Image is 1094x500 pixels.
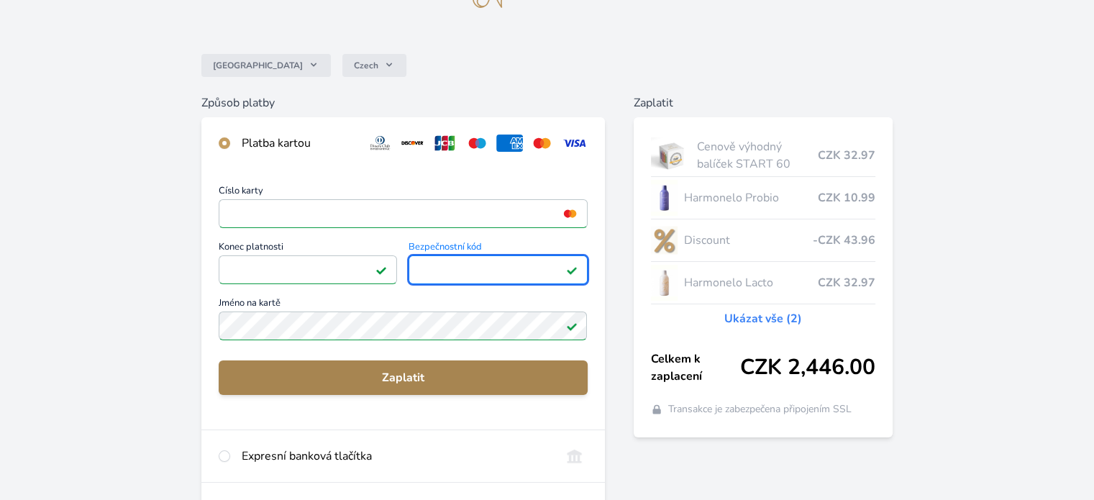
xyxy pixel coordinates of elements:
[668,402,852,417] span: Transakce je zabezpečena připojením SSL
[399,135,426,152] img: discover.svg
[683,274,817,291] span: Harmonelo Lacto
[464,135,491,152] img: maestro.svg
[560,207,580,220] img: mc
[651,350,740,385] span: Celkem k zaplacení
[367,135,393,152] img: diners.svg
[225,260,391,280] iframe: Iframe pro datum vypršení platnosti
[219,299,587,312] span: Jméno na kartě
[219,186,587,199] span: Číslo karty
[201,54,331,77] button: [GEOGRAPHIC_DATA]
[342,54,406,77] button: Czech
[634,94,893,112] h6: Zaplatit
[683,189,817,206] span: Harmonelo Probio
[225,204,580,224] iframe: Iframe pro číslo karty
[566,320,578,332] img: Platné pole
[651,265,678,301] img: CLEAN_LACTO_se_stinem_x-hi-lo.jpg
[818,274,875,291] span: CZK 32.97
[375,264,387,276] img: Platné pole
[561,447,588,465] img: onlineBanking_CZ.svg
[242,447,549,465] div: Expresní banková tlačítka
[219,360,587,395] button: Zaplatit
[242,135,355,152] div: Platba kartou
[813,232,875,249] span: -CZK 43.96
[683,232,812,249] span: Discount
[818,189,875,206] span: CZK 10.99
[651,180,678,216] img: CLEAN_PROBIO_se_stinem_x-lo.jpg
[213,60,303,71] span: [GEOGRAPHIC_DATA]
[409,242,587,255] span: Bezpečnostní kód
[561,135,588,152] img: visa.svg
[818,147,875,164] span: CZK 32.97
[697,138,817,173] span: Cenově výhodný balíček START 60
[201,94,604,112] h6: Způsob platby
[740,355,875,381] span: CZK 2,446.00
[651,222,678,258] img: discount-lo.png
[219,312,587,340] input: Jméno na kartěPlatné pole
[566,264,578,276] img: Platné pole
[230,369,575,386] span: Zaplatit
[432,135,458,152] img: jcb.svg
[354,60,378,71] span: Czech
[724,310,802,327] a: Ukázat vše (2)
[529,135,555,152] img: mc.svg
[651,137,692,173] img: start.jpg
[415,260,580,280] iframe: Iframe pro bezpečnostní kód
[496,135,523,152] img: amex.svg
[219,242,397,255] span: Konec platnosti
